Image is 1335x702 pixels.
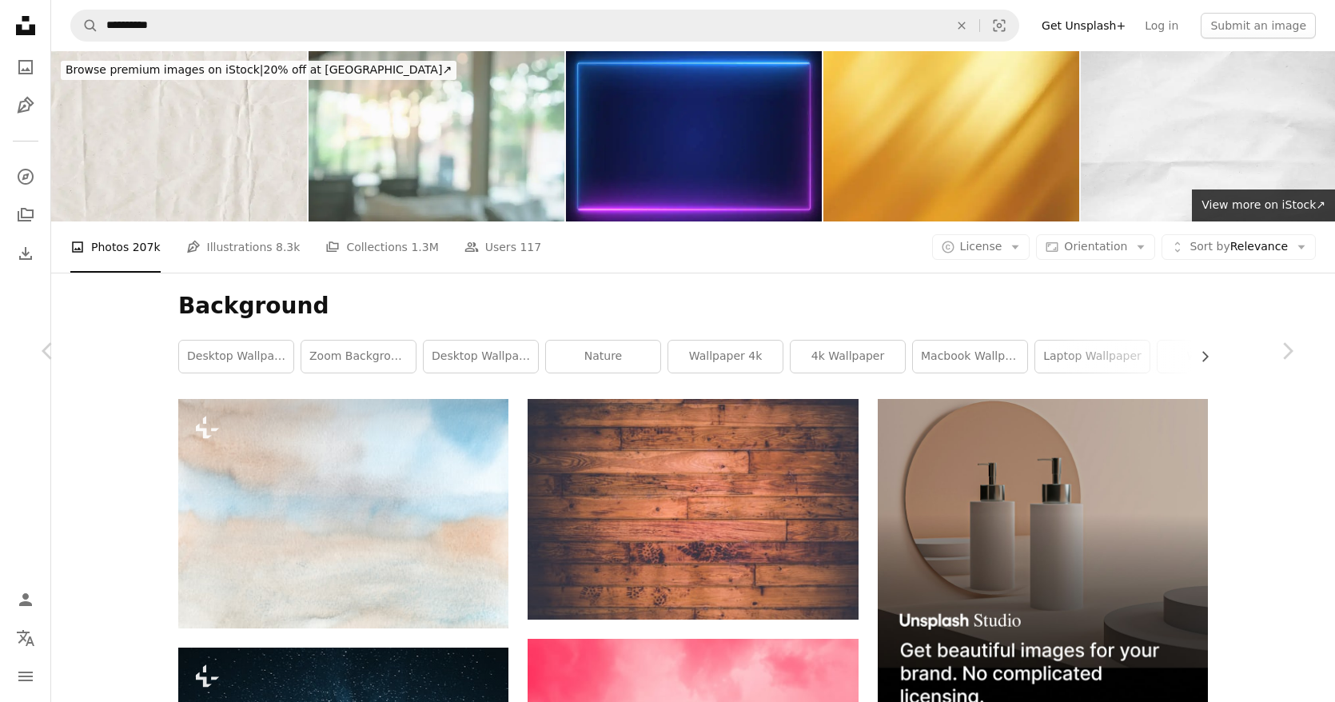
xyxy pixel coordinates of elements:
[464,221,541,273] a: Users 117
[1239,274,1335,428] a: Next
[10,90,42,122] a: Illustrations
[71,10,98,41] button: Search Unsplash
[944,10,979,41] button: Clear
[1036,234,1155,260] button: Orientation
[301,341,416,373] a: zoom background
[51,51,307,221] img: Crumpled white paper background
[10,237,42,269] a: Download History
[424,341,538,373] a: desktop wallpaper
[51,51,466,90] a: Browse premium images on iStock|20% off at [GEOGRAPHIC_DATA]↗
[178,506,508,521] a: a watercolor painting of a sky with clouds
[980,10,1018,41] button: Visual search
[528,399,858,619] img: brown wooden board
[1190,239,1288,255] span: Relevance
[178,292,1208,321] h1: Background
[179,341,293,373] a: desktop wallpapers
[10,51,42,83] a: Photos
[309,51,564,221] img: Abstract blur interior coffee shop or cafe for background. Blur restaurant interior banner. Hospi...
[1190,341,1208,373] button: scroll list to the right
[1032,13,1135,38] a: Get Unsplash+
[1192,189,1335,221] a: View more on iStock↗
[10,584,42,616] a: Log in / Sign up
[520,238,541,256] span: 117
[10,199,42,231] a: Collections
[276,238,300,256] span: 8.3k
[325,221,438,273] a: Collections 1.3M
[1162,234,1316,260] button: Sort byRelevance
[668,341,783,373] a: wallpaper 4k
[66,63,452,76] span: 20% off at [GEOGRAPHIC_DATA] ↗
[960,240,1002,253] span: License
[566,51,822,221] img: Glow Neon Modern Abstract Background
[1190,240,1229,253] span: Sort by
[10,161,42,193] a: Explore
[1064,240,1127,253] span: Orientation
[932,234,1030,260] button: License
[1201,198,1325,211] span: View more on iStock ↗
[70,10,1019,42] form: Find visuals sitewide
[823,51,1079,221] img: Gold Blurred Background
[66,63,263,76] span: Browse premium images on iStock |
[1201,13,1316,38] button: Submit an image
[1135,13,1188,38] a: Log in
[1158,341,1272,373] a: wallpaper
[411,238,438,256] span: 1.3M
[528,501,858,516] a: brown wooden board
[10,660,42,692] button: Menu
[186,221,301,273] a: Illustrations 8.3k
[913,341,1027,373] a: macbook wallpaper
[791,341,905,373] a: 4k wallpaper
[10,622,42,654] button: Language
[178,399,508,628] img: a watercolor painting of a sky with clouds
[546,341,660,373] a: nature
[1035,341,1150,373] a: laptop wallpaper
